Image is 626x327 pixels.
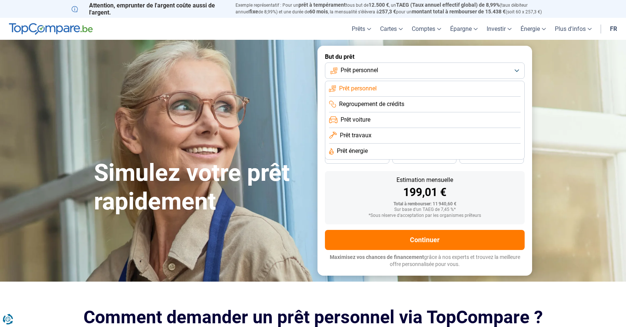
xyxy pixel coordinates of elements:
a: Épargne [446,18,482,40]
div: 199,01 € [331,187,519,198]
a: Cartes [376,18,407,40]
a: Investir [482,18,516,40]
span: prêt à tempérament [298,2,346,8]
a: fr [606,18,622,40]
div: Total à rembourser: 11 940,60 € [331,202,519,207]
span: Regroupement de crédits [339,100,404,108]
span: Maximisez vos chances de financement [330,254,424,260]
h1: Simulez votre prêt rapidement [94,159,309,216]
span: 24 mois [484,156,500,160]
span: Prêt personnel [339,84,377,93]
span: montant total à rembourser de 15.438 € [412,9,506,15]
a: Énergie [516,18,550,40]
span: 30 mois [416,156,433,160]
a: Prêts [347,18,376,40]
span: Prêt travaux [340,131,372,140]
p: grâce à nos experts et trouvez la meilleure offre personnalisée pour vous. [325,254,525,268]
p: Exemple représentatif : Pour un tous but de , un (taux débiteur annuel de 8,99%) et une durée de ... [235,2,554,15]
span: 36 mois [349,156,365,160]
p: Attention, emprunter de l'argent coûte aussi de l'argent. [72,2,227,16]
a: Comptes [407,18,446,40]
label: But du prêt [325,53,525,60]
span: Prêt énergie [337,147,368,155]
button: Continuer [325,230,525,250]
span: fixe [249,9,258,15]
span: TAEG (Taux annuel effectif global) de 8,99% [396,2,500,8]
button: Prêt personnel [325,62,525,79]
span: 12.500 € [369,2,389,8]
span: Prêt voiture [341,116,370,124]
a: Plus d'infos [550,18,596,40]
div: Estimation mensuelle [331,177,519,183]
span: Prêt personnel [341,66,378,74]
div: Sur base d'un TAEG de 7,45 %* [331,207,519,212]
div: *Sous réserve d'acceptation par les organismes prêteurs [331,213,519,218]
img: TopCompare [9,23,93,35]
span: 60 mois [309,9,328,15]
span: 257,3 € [379,9,396,15]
